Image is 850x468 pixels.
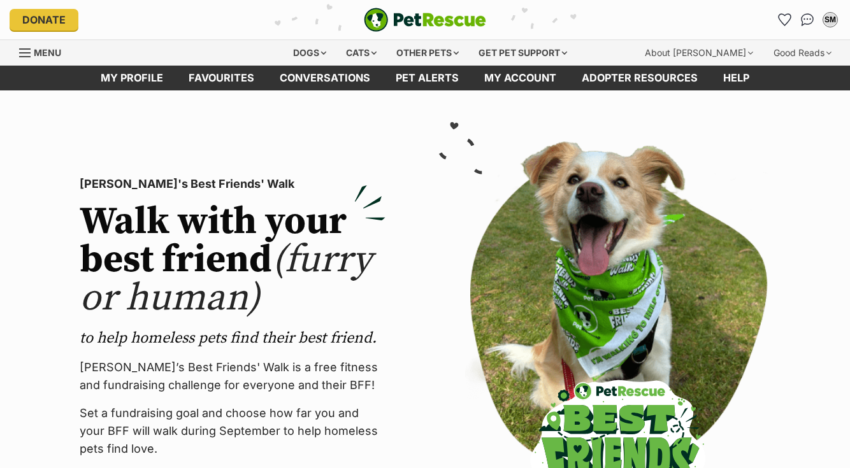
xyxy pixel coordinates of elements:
[383,66,472,90] a: Pet alerts
[34,47,61,58] span: Menu
[797,10,818,30] a: Conversations
[801,13,814,26] img: chat-41dd97257d64d25036548639549fe6c8038ab92f7586957e7f3b1b290dea8141.svg
[472,66,569,90] a: My account
[774,10,795,30] a: Favourites
[267,66,383,90] a: conversations
[387,40,468,66] div: Other pets
[820,10,840,30] button: My account
[10,9,78,31] a: Donate
[176,66,267,90] a: Favourites
[80,328,385,348] p: to help homeless pets find their best friend.
[80,203,385,318] h2: Walk with your best friend
[19,40,70,63] a: Menu
[80,358,385,394] p: [PERSON_NAME]’s Best Friends' Walk is a free fitness and fundraising challenge for everyone and t...
[80,175,385,193] p: [PERSON_NAME]'s Best Friends' Walk
[80,404,385,458] p: Set a fundraising goal and choose how far you and your BFF will walk during September to help hom...
[765,40,840,66] div: Good Reads
[364,8,486,32] a: PetRescue
[88,66,176,90] a: My profile
[824,13,837,26] div: SM
[774,10,840,30] ul: Account quick links
[80,236,372,322] span: (furry or human)
[337,40,385,66] div: Cats
[710,66,762,90] a: Help
[364,8,486,32] img: logo-e224e6f780fb5917bec1dbf3a21bbac754714ae5b6737aabdf751b685950b380.svg
[636,40,762,66] div: About [PERSON_NAME]
[569,66,710,90] a: Adopter resources
[470,40,576,66] div: Get pet support
[284,40,335,66] div: Dogs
